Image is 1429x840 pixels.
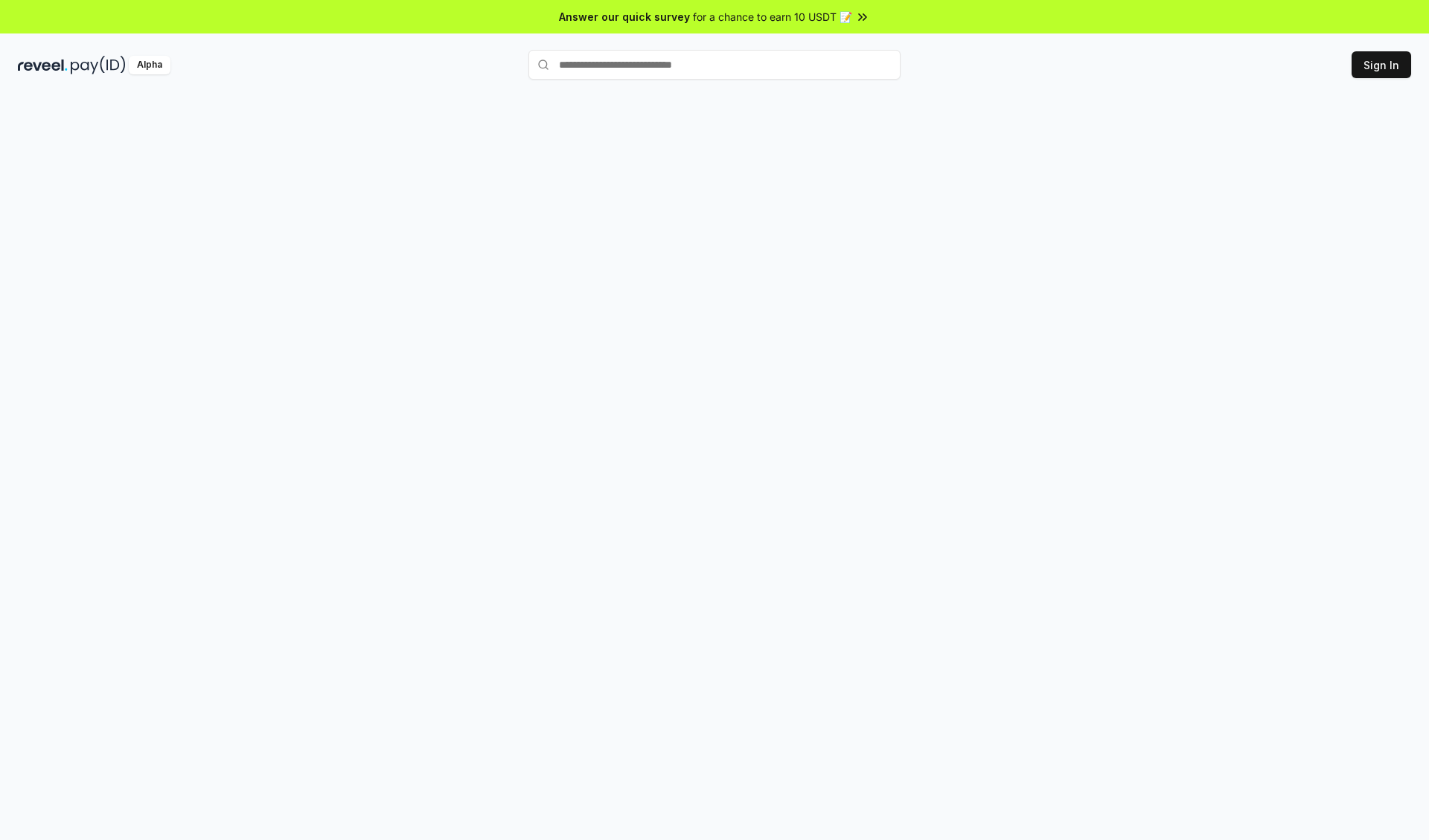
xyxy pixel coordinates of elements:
div: Alpha [129,56,170,74]
img: reveel_dark [18,56,68,74]
span: for a chance to earn 10 USDT 📝 [693,9,852,25]
img: pay_id [71,56,126,74]
span: Answer our quick survey [559,9,690,25]
button: Sign In [1352,51,1411,78]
